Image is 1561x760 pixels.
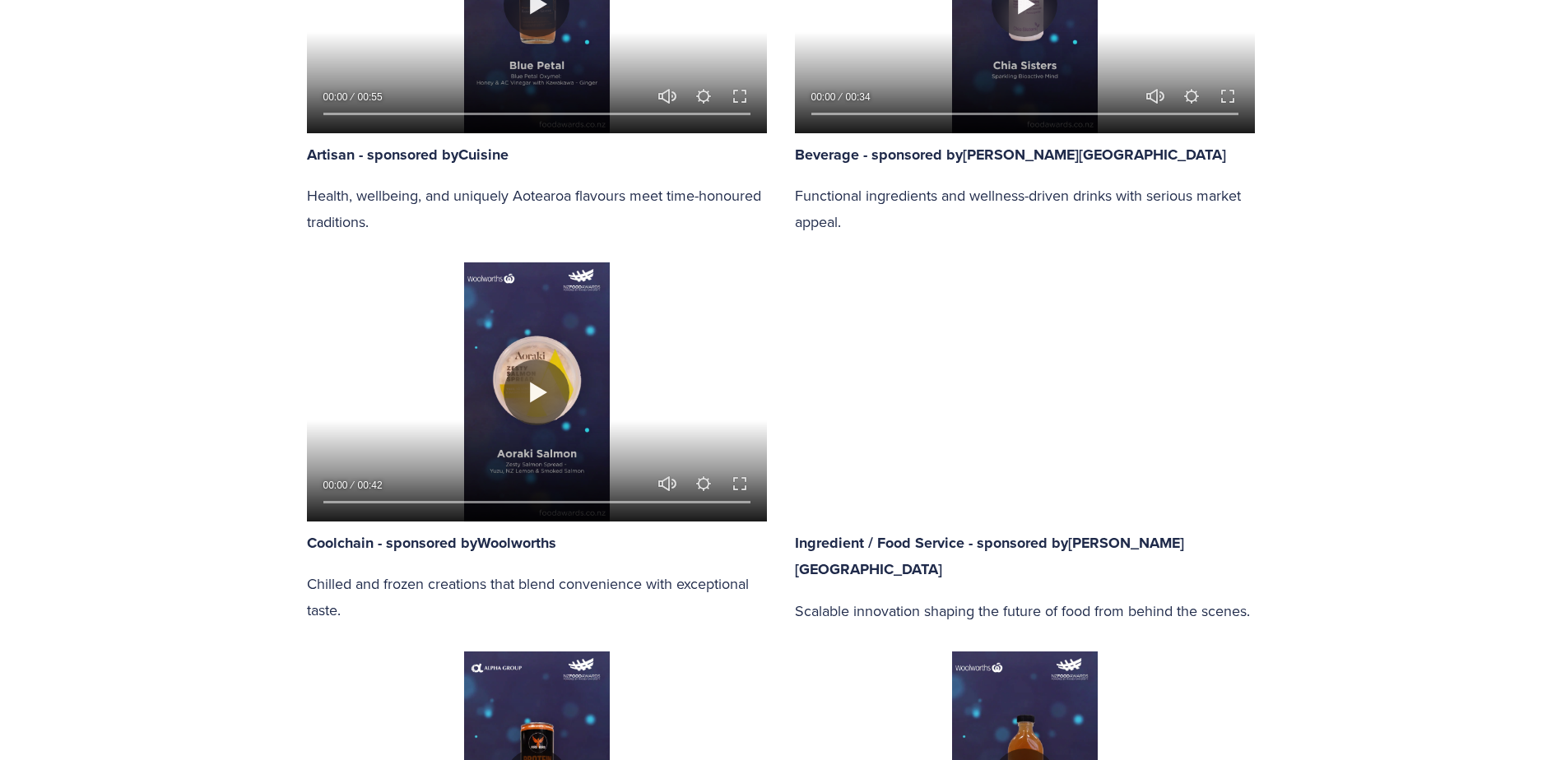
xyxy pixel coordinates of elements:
strong: Beverage - sponsored by [795,144,963,165]
input: Seek [811,109,1238,120]
button: Play [504,359,569,425]
a: Woolworths [477,532,556,553]
div: Current time [323,89,352,105]
a: [PERSON_NAME][GEOGRAPHIC_DATA] [963,144,1226,165]
input: Seek [323,109,750,120]
div: Duration [840,89,875,105]
strong: Coolchain - sponsored by [307,532,477,554]
a: [PERSON_NAME][GEOGRAPHIC_DATA] [795,532,1184,580]
strong: Woolworths [477,532,556,554]
div: Current time [811,89,840,105]
a: Cuisine [458,144,509,165]
p: Health, wellbeing, and uniquely Aotearoa flavours meet time-honoured traditions. [307,183,767,234]
p: Scalable innovation shaping the future of food from behind the scenes. [795,598,1255,624]
div: Current time [323,477,352,494]
div: Duration [352,89,387,105]
input: Seek [323,496,750,507]
div: Duration [352,477,387,494]
strong: Artisan - sponsored by [307,144,458,165]
p: Chilled and frozen creations that blend convenience with exceptional taste. [307,571,767,623]
p: Functional ingredients and wellness-driven drinks with serious market appeal. [795,183,1255,234]
strong: Ingredient / Food Service - sponsored by [795,532,1068,554]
